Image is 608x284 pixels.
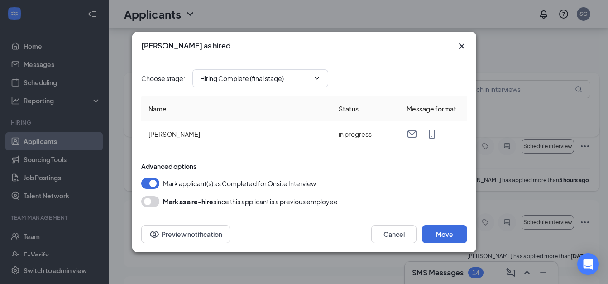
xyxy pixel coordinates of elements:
th: Message format [399,96,467,121]
td: in progress [331,121,399,147]
svg: Email [407,129,417,140]
div: Open Intercom Messenger [577,253,599,275]
th: Name [141,96,331,121]
div: since this applicant is a previous employee. [163,196,340,207]
button: Close [456,41,467,52]
svg: Cross [456,41,467,52]
span: Choose stage : [141,73,185,83]
button: Move [422,225,467,243]
b: Mark as a re-hire [163,197,213,206]
svg: MobileSms [426,129,437,140]
svg: Eye [149,229,160,240]
span: [PERSON_NAME] [148,130,200,138]
div: Advanced options [141,162,467,171]
th: Status [331,96,399,121]
svg: ChevronDown [313,75,321,82]
button: Cancel [371,225,417,243]
button: Preview notificationEye [141,225,230,243]
h3: [PERSON_NAME] as hired [141,41,231,51]
span: Mark applicant(s) as Completed for Onsite Interview [163,178,316,189]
